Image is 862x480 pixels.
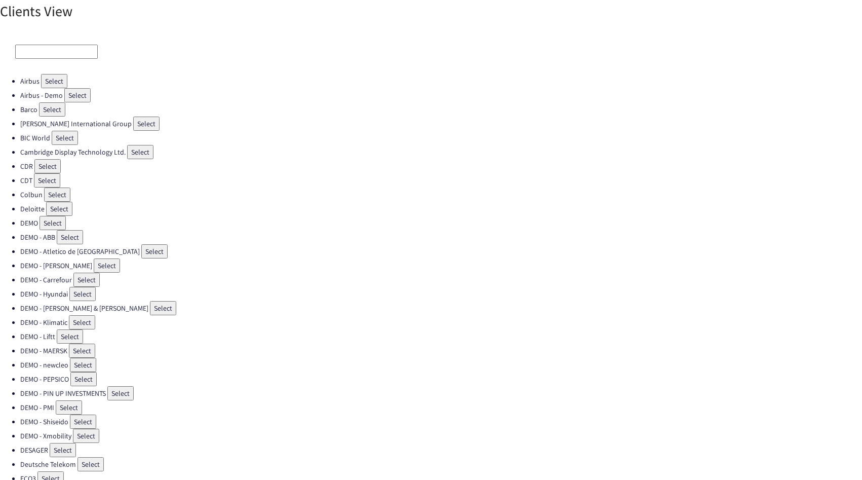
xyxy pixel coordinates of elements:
button: Select [40,216,66,230]
button: Select [150,301,176,315]
li: DEMO - Klimatic [20,315,862,329]
button: Select [73,429,99,443]
button: Select [52,131,78,145]
button: Select [69,287,96,301]
button: Select [94,259,120,273]
li: Airbus - Demo [20,88,862,102]
li: DEMO - Shiseido [20,415,862,429]
button: Select [77,457,104,471]
li: DEMO - MAERSK [20,344,862,358]
li: Deutsche Telekom [20,457,862,471]
button: Select [141,244,168,259]
li: DEMO - Atletico de [GEOGRAPHIC_DATA] [20,244,862,259]
li: DEMO - PIN UP INVESTMENTS [20,386,862,400]
li: DEMO - PEPSICO [20,372,862,386]
div: Widget de chat [811,431,862,480]
button: Select [133,117,160,131]
button: Select [50,443,76,457]
li: Cambridge Display Technology Ltd. [20,145,862,159]
button: Select [57,230,83,244]
li: DESAGER [20,443,862,457]
li: DEMO - Liftt [20,329,862,344]
button: Select [64,88,91,102]
li: DEMO [20,216,862,230]
li: Deloitte [20,202,862,216]
li: DEMO - newcleo [20,358,862,372]
li: DEMO - Xmobility [20,429,862,443]
button: Select [73,273,100,287]
button: Select [127,145,153,159]
li: DEMO - [PERSON_NAME] & [PERSON_NAME] [20,301,862,315]
li: DEMO - Carrefour [20,273,862,287]
li: DEMO - [PERSON_NAME] [20,259,862,273]
iframe: Chat Widget [811,431,862,480]
li: CDR [20,159,862,173]
button: Select [69,344,95,358]
li: DEMO - Hyundai [20,287,862,301]
button: Select [44,188,70,202]
button: Select [70,415,96,429]
li: Colbun [20,188,862,202]
li: DEMO - ABB [20,230,862,244]
li: CDT [20,173,862,188]
button: Select [69,315,95,329]
button: Select [41,74,67,88]
button: Select [57,329,83,344]
button: Select [56,400,82,415]
li: DEMO - PMI [20,400,862,415]
button: Select [39,102,65,117]
li: [PERSON_NAME] International Group [20,117,862,131]
li: Airbus [20,74,862,88]
button: Select [107,386,134,400]
button: Select [34,173,60,188]
li: Barco [20,102,862,117]
button: Select [34,159,61,173]
li: BIC World [20,131,862,145]
button: Select [70,372,97,386]
button: Select [70,358,96,372]
button: Select [46,202,72,216]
